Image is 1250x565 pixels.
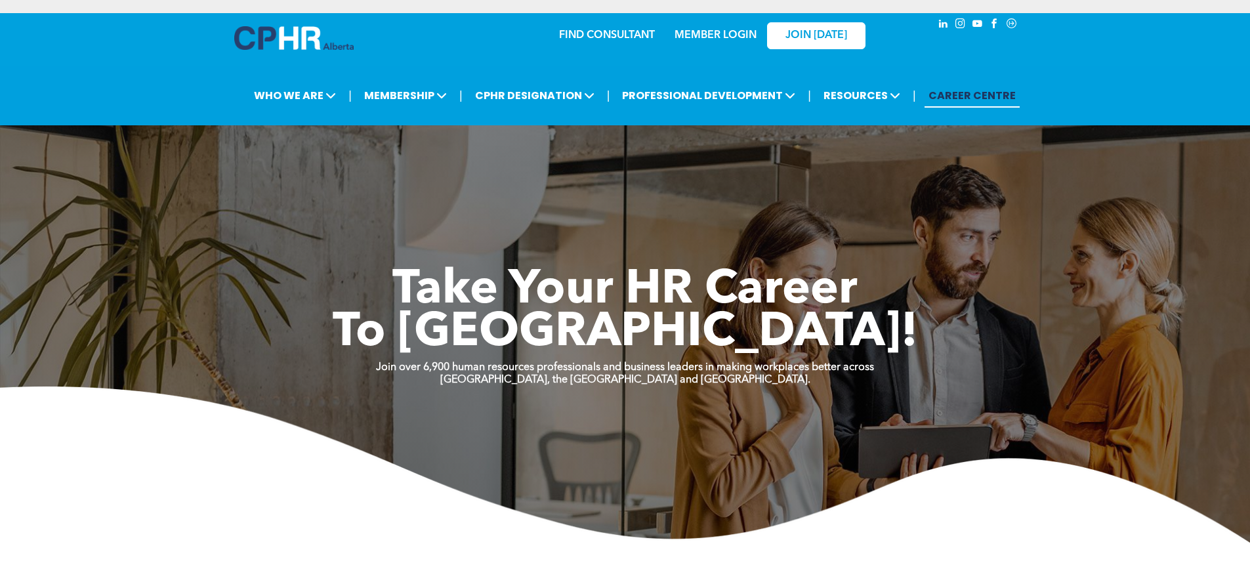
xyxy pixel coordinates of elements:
[250,83,340,108] span: WHO WE ARE
[936,16,951,34] a: linkedin
[767,22,865,49] a: JOIN [DATE]
[970,16,985,34] a: youtube
[675,30,757,41] a: MEMBER LOGIN
[820,83,904,108] span: RESOURCES
[1005,16,1019,34] a: Social network
[559,30,655,41] a: FIND CONSULTANT
[392,267,858,314] span: Take Your HR Career
[953,16,968,34] a: instagram
[913,82,916,109] li: |
[988,16,1002,34] a: facebook
[333,310,918,357] span: To [GEOGRAPHIC_DATA]!
[607,82,610,109] li: |
[376,362,874,373] strong: Join over 6,900 human resources professionals and business leaders in making workplaces better ac...
[618,83,799,108] span: PROFESSIONAL DEVELOPMENT
[360,83,451,108] span: MEMBERSHIP
[348,82,352,109] li: |
[785,30,847,42] span: JOIN [DATE]
[471,83,598,108] span: CPHR DESIGNATION
[234,26,354,50] img: A blue and white logo for cp alberta
[808,82,811,109] li: |
[440,375,810,385] strong: [GEOGRAPHIC_DATA], the [GEOGRAPHIC_DATA] and [GEOGRAPHIC_DATA].
[459,82,463,109] li: |
[925,83,1020,108] a: CAREER CENTRE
